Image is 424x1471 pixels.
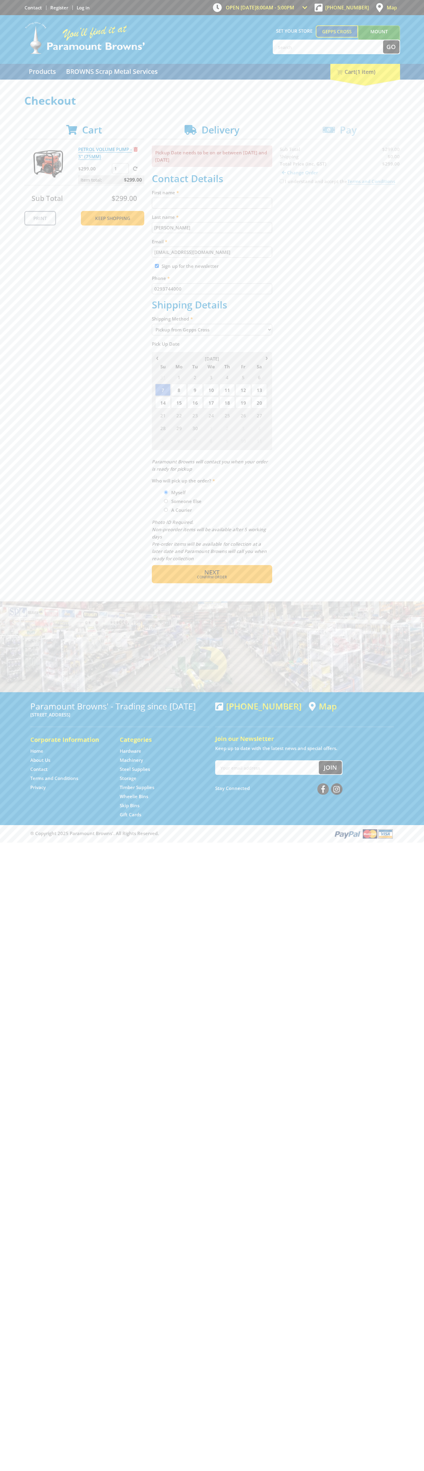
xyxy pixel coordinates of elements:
span: 4 [252,422,267,434]
span: 10 [203,384,219,396]
span: 11 [252,435,267,447]
span: 4 [219,371,235,383]
a: Go to the Home page [30,748,43,754]
span: 7 [187,435,203,447]
span: 2 [219,422,235,434]
span: We [203,363,219,370]
a: Go to the Machinery page [120,757,143,763]
span: 24 [203,409,219,421]
span: Sub Total [32,193,63,203]
a: Print [24,211,56,225]
h5: Join our Newsletter [215,735,394,743]
span: 12 [235,384,251,396]
span: Tu [187,363,203,370]
span: Su [155,363,171,370]
div: Stay Connected [215,781,342,795]
label: A Courier [169,505,194,515]
span: 22 [171,409,187,421]
span: 10 [235,435,251,447]
span: 8 [203,435,219,447]
a: Gepps Cross [316,25,358,38]
span: $299.00 [112,193,137,203]
span: 5 [235,371,251,383]
input: Please select who will pick up the order. [164,490,168,494]
a: Log in [77,5,90,11]
div: ® Copyright 2025 Paramount Browns'. All Rights Reserved. [24,828,400,839]
a: Mount [PERSON_NAME] [358,25,400,48]
img: PayPal, Mastercard, Visa accepted [333,828,394,839]
a: Keep Shopping [81,211,144,225]
select: Please select a shipping method. [152,324,272,335]
a: Go to the Steel Supplies page [120,766,150,772]
label: Shipping Method [152,315,272,322]
span: 28 [155,422,171,434]
a: Remove from cart [134,146,138,152]
label: Last name [152,213,272,221]
input: Please select who will pick up the order. [164,508,168,512]
input: Search [273,40,383,54]
img: Paramount Browns' [24,21,145,55]
span: 25 [219,409,235,421]
a: Go to the Privacy page [30,784,46,791]
span: Delivery [202,123,239,136]
span: 9 [219,435,235,447]
span: 6 [171,435,187,447]
a: Go to the Terms and Conditions page [30,775,78,782]
span: Next [204,568,219,576]
span: Sa [252,363,267,370]
span: 1 [171,371,187,383]
span: 27 [252,409,267,421]
span: 16 [187,397,203,409]
span: Fr [235,363,251,370]
span: 5 [155,435,171,447]
span: $299.00 [124,175,142,184]
span: 1 [203,422,219,434]
div: Cart [330,64,400,80]
img: PETROL VOLUME PUMP - 3" (75MM) [30,146,66,182]
span: 30 [187,422,203,434]
p: Keep up to date with the latest news and special offers. [215,745,394,752]
span: 3 [203,371,219,383]
span: Set your store [273,25,316,36]
a: Go to the Wheelie Bins page [120,793,148,800]
label: Sign up for the newsletter [162,263,219,269]
span: 11 [219,384,235,396]
p: Pickup Date needs to be on or between [DATE] and [DATE] [152,146,272,167]
input: Please enter your email address. [152,247,272,258]
span: 15 [171,397,187,409]
h5: Categories [120,736,197,744]
a: Go to the About Us page [30,757,50,763]
span: 9 [187,384,203,396]
a: Go to the Products page [24,64,60,80]
span: OPEN [DATE] [226,4,294,11]
h1: Checkout [24,95,400,107]
label: Email [152,238,272,245]
span: 13 [252,384,267,396]
span: 8:00am - 5:00pm [256,4,294,11]
span: Cart [82,123,102,136]
p: [STREET_ADDRESS] [30,711,209,718]
p: Item total: [78,175,144,184]
h2: Shipping Details [152,299,272,311]
a: View a map of Gepps Cross location [309,701,337,711]
a: Go to the Contact page [25,5,42,11]
span: 20 [252,397,267,409]
span: Mo [171,363,187,370]
label: Who will pick up the order? [152,477,272,484]
span: [DATE] [205,356,219,362]
input: Please select who will pick up the order. [164,499,168,503]
span: 29 [171,422,187,434]
div: [PHONE_NUMBER] [215,701,302,711]
button: Next Confirm order [152,565,272,583]
span: 6 [252,371,267,383]
h3: Paramount Browns' - Trading since [DATE] [30,701,209,711]
a: Go to the Skip Bins page [120,802,139,809]
a: Go to the Hardware page [120,748,141,754]
span: 2 [187,371,203,383]
label: Pick Up Date [152,340,272,347]
span: 18 [219,397,235,409]
a: Go to the Storage page [120,775,136,782]
a: PETROL VOLUME PUMP - 3" (75MM) [78,146,132,160]
input: Please enter your telephone number. [152,283,272,294]
span: 3 [235,422,251,434]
